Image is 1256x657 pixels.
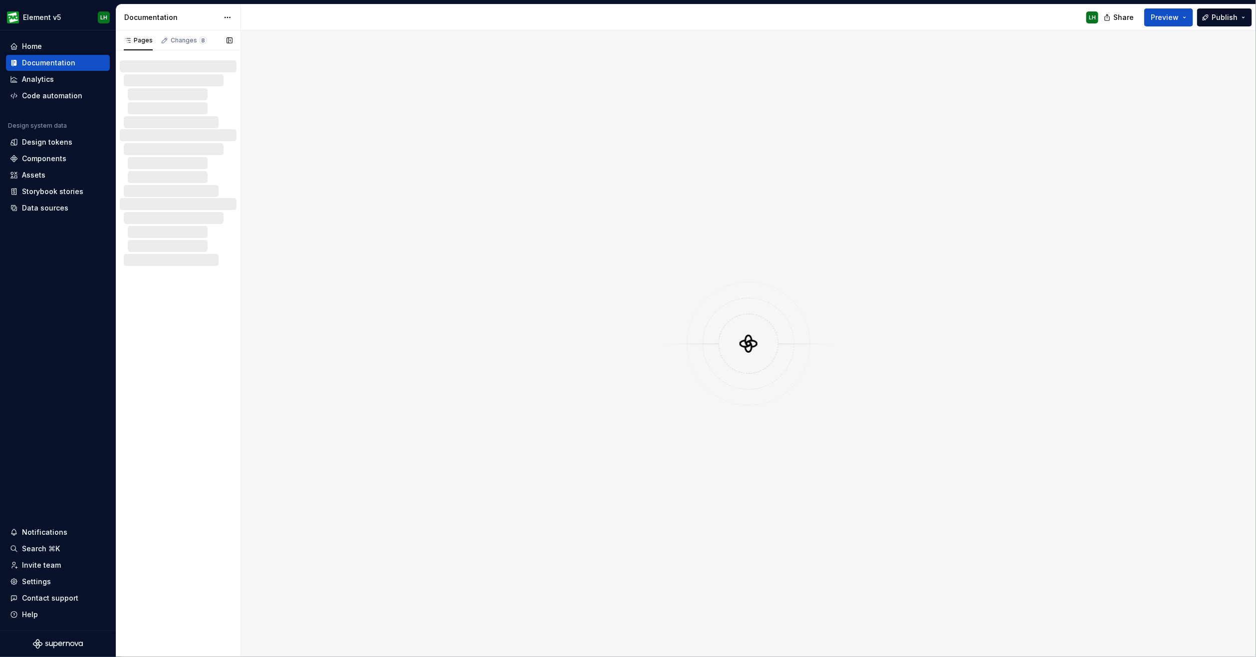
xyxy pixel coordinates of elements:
[6,524,110,540] button: Notifications
[33,639,83,649] svg: Supernova Logo
[124,36,153,44] div: Pages
[6,55,110,71] a: Documentation
[1197,8,1252,26] button: Publish
[22,58,75,68] div: Documentation
[100,13,107,21] div: LH
[1089,13,1096,21] div: LH
[6,541,110,557] button: Search ⌘K
[6,88,110,104] a: Code automation
[22,41,42,51] div: Home
[22,154,66,164] div: Components
[8,122,67,130] div: Design system data
[124,12,219,22] div: Documentation
[6,151,110,167] a: Components
[6,590,110,606] button: Contact support
[22,187,83,197] div: Storybook stories
[6,607,110,623] button: Help
[22,91,82,101] div: Code automation
[6,557,110,573] a: Invite team
[171,36,207,44] div: Changes
[6,38,110,54] a: Home
[6,200,110,216] a: Data sources
[22,544,60,554] div: Search ⌘K
[23,12,61,22] div: Element v5
[6,184,110,200] a: Storybook stories
[22,527,67,537] div: Notifications
[6,134,110,150] a: Design tokens
[1212,12,1238,22] span: Publish
[6,71,110,87] a: Analytics
[22,577,51,587] div: Settings
[1099,8,1140,26] button: Share
[22,560,61,570] div: Invite team
[1144,8,1193,26] button: Preview
[2,6,114,28] button: Element v5LH
[6,574,110,590] a: Settings
[22,170,45,180] div: Assets
[1113,12,1134,22] span: Share
[22,610,38,620] div: Help
[6,167,110,183] a: Assets
[22,137,72,147] div: Design tokens
[7,11,19,23] img: a1163231-533e-497d-a445-0e6f5b523c07.png
[22,74,54,84] div: Analytics
[22,593,78,603] div: Contact support
[1151,12,1179,22] span: Preview
[22,203,68,213] div: Data sources
[199,36,207,44] span: 8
